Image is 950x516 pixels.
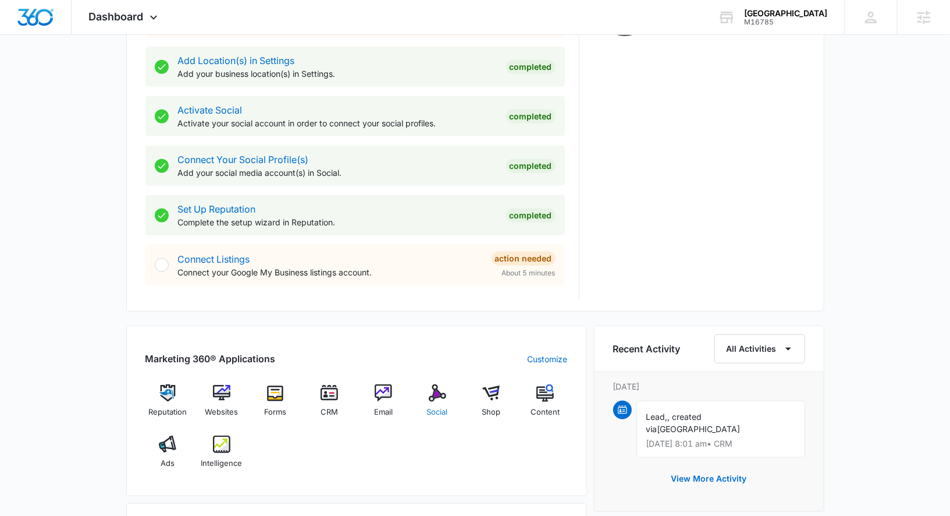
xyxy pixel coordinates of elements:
[646,440,795,448] p: [DATE] 8:01 am • CRM
[531,407,560,418] span: Content
[178,117,497,129] p: Activate your social account in order to connect your social profiles.
[199,384,244,426] a: Websites
[178,167,497,179] p: Add your social media account(s) in Social.
[145,436,190,478] a: Ads
[374,407,393,418] span: Email
[523,384,568,426] a: Content
[657,424,741,434] span: [GEOGRAPHIC_DATA]
[178,253,250,265] a: Connect Listings
[178,203,256,215] a: Set Up Reputation
[646,412,702,434] span: , created via
[321,407,338,418] span: CRM
[744,9,827,18] div: account name
[145,352,276,366] h2: Marketing 360® Applications
[646,412,668,422] span: Lead,
[178,266,482,278] p: Connect your Google My Business listings account.
[482,407,500,418] span: Shop
[253,384,298,426] a: Forms
[506,208,556,222] div: Completed
[613,342,681,356] h6: Recent Activity
[502,268,556,278] span: About 5 minutes
[178,154,309,165] a: Connect Your Social Profile(s)
[205,407,238,418] span: Websites
[528,353,568,365] a: Customize
[161,458,175,469] span: Ads
[178,68,497,80] p: Add your business location(s) in Settings.
[427,407,448,418] span: Social
[89,10,144,23] span: Dashboard
[492,252,556,266] div: Action Needed
[660,465,759,493] button: View More Activity
[199,436,244,478] a: Intelligence
[307,384,352,426] a: CRM
[714,334,805,363] button: All Activities
[264,407,286,418] span: Forms
[469,384,514,426] a: Shop
[744,18,827,26] div: account id
[148,407,187,418] span: Reputation
[201,458,242,469] span: Intelligence
[506,60,556,74] div: Completed
[145,384,190,426] a: Reputation
[506,109,556,123] div: Completed
[506,159,556,173] div: Completed
[361,384,406,426] a: Email
[178,104,243,116] a: Activate Social
[178,55,295,66] a: Add Location(s) in Settings
[613,380,805,393] p: [DATE]
[415,384,460,426] a: Social
[178,216,497,228] p: Complete the setup wizard in Reputation.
